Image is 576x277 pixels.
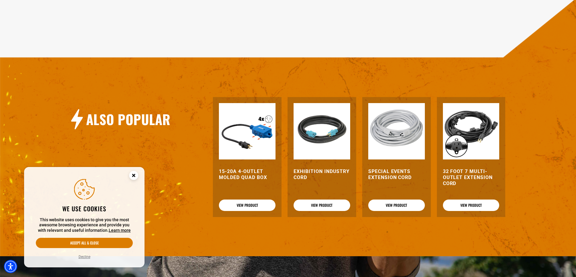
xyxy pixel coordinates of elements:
[36,238,133,248] button: Accept all & close
[368,168,425,181] a: Special Events Extension Cord
[109,228,131,233] a: This website uses cookies to give you the most awesome browsing experience and provide you with r...
[36,217,133,233] p: This website uses cookies to give you the most awesome browsing experience and provide you with r...
[219,168,276,181] a: 15-20A 4-Outlet Molded Quad Box
[294,103,350,160] img: black teal
[294,168,350,181] a: Exhibition Industry Cord
[219,200,276,211] a: View Product
[219,103,276,160] img: 15-20A 4-Outlet Molded Quad Box
[77,254,92,260] button: Decline
[443,168,500,187] a: 32 Foot 7 Multi-Outlet Extension Cord
[123,167,145,186] button: Close this option
[443,103,500,160] img: black
[368,103,425,160] img: white
[4,260,17,273] div: Accessibility Menu
[86,111,170,128] h2: Also Popular
[36,205,133,212] h2: We use cookies
[368,200,425,211] a: View Product
[443,200,500,211] a: View Product
[294,200,350,211] a: View Product
[24,167,145,268] aside: Cookie Consent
